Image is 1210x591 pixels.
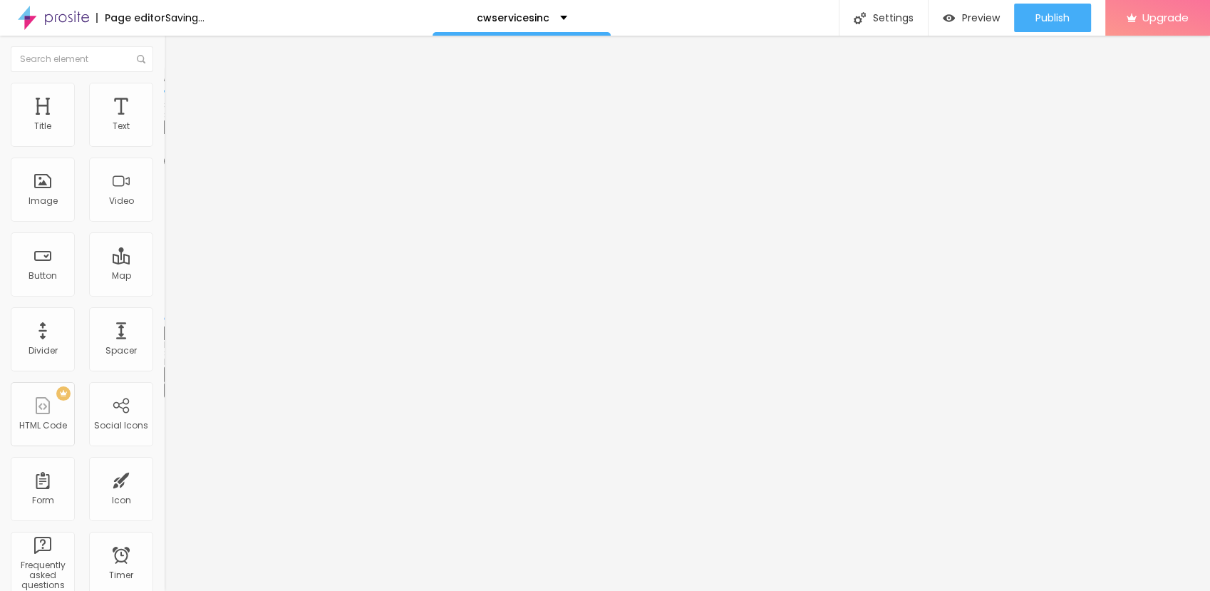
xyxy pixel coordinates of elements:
[929,4,1014,32] button: Preview
[34,121,51,131] div: Title
[962,12,1000,24] span: Preview
[32,495,54,505] div: Form
[94,421,148,431] div: Social Icons
[477,13,549,23] p: cwservicesinc
[96,13,165,23] div: Page editor
[1142,11,1189,24] span: Upgrade
[1014,4,1091,32] button: Publish
[164,36,1210,591] iframe: Editor
[29,271,57,281] div: Button
[14,560,71,591] div: Frequently asked questions
[113,121,130,131] div: Text
[11,46,153,72] input: Search element
[943,12,955,24] img: view-1.svg
[854,12,866,24] img: Icone
[109,570,133,580] div: Timer
[165,13,205,23] div: Saving...
[29,196,58,206] div: Image
[112,495,131,505] div: Icon
[29,346,58,356] div: Divider
[1035,12,1070,24] span: Publish
[112,271,131,281] div: Map
[137,55,145,63] img: Icone
[105,346,137,356] div: Spacer
[109,196,134,206] div: Video
[19,421,67,431] div: HTML Code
